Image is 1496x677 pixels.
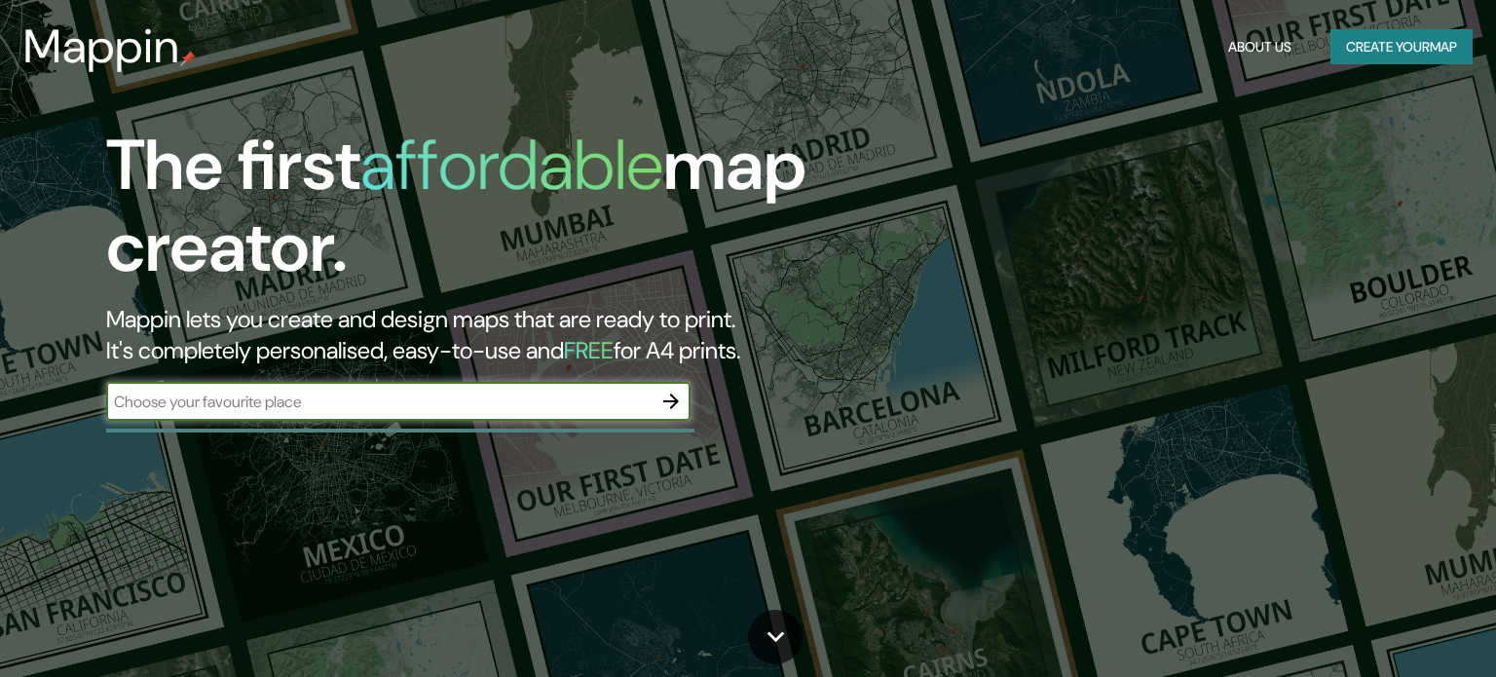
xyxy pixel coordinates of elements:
h5: FREE [564,335,614,365]
h1: affordable [360,120,663,210]
h3: Mappin [23,19,180,74]
input: Choose your favourite place [106,391,652,413]
img: mappin-pin [180,51,196,66]
h2: Mappin lets you create and design maps that are ready to print. It's completely personalised, eas... [106,304,854,366]
h1: The first map creator. [106,125,854,304]
button: Create yourmap [1330,29,1473,65]
button: About Us [1220,29,1299,65]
